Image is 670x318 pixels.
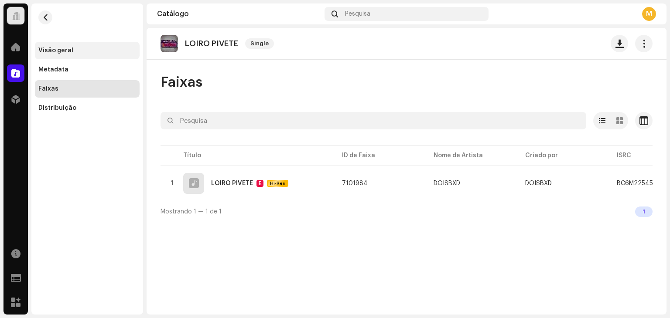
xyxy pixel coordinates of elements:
[185,39,238,48] p: LOIRO PIVETE
[617,180,665,186] div: BC6M22545934
[434,180,460,186] div: DOISBXD
[211,180,253,186] div: LOIRO PIVETE
[434,180,511,186] span: DOISBXD
[245,38,274,49] span: Single
[256,180,263,187] div: E
[157,10,321,17] div: Catálogo
[38,105,76,112] div: Distribuição
[35,80,140,98] re-m-nav-item: Faixas
[635,206,653,217] div: 1
[161,74,202,91] span: Faixas
[161,112,586,129] input: Pesquisa
[38,47,73,54] div: Visão geral
[345,10,370,17] span: Pesquisa
[38,66,68,73] div: Metadata
[35,42,140,59] re-m-nav-item: Visão geral
[642,7,656,21] div: M
[161,35,178,52] img: fab98383-95eb-4260-bda9-e403500631a4
[35,99,140,117] re-m-nav-item: Distribuição
[35,61,140,78] re-m-nav-item: Metadata
[161,209,222,215] span: Mostrando 1 — 1 de 1
[38,85,58,92] div: Faixas
[525,180,552,186] span: DOISBXD
[342,180,368,186] span: 7101984
[268,180,287,186] span: Hi-Res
